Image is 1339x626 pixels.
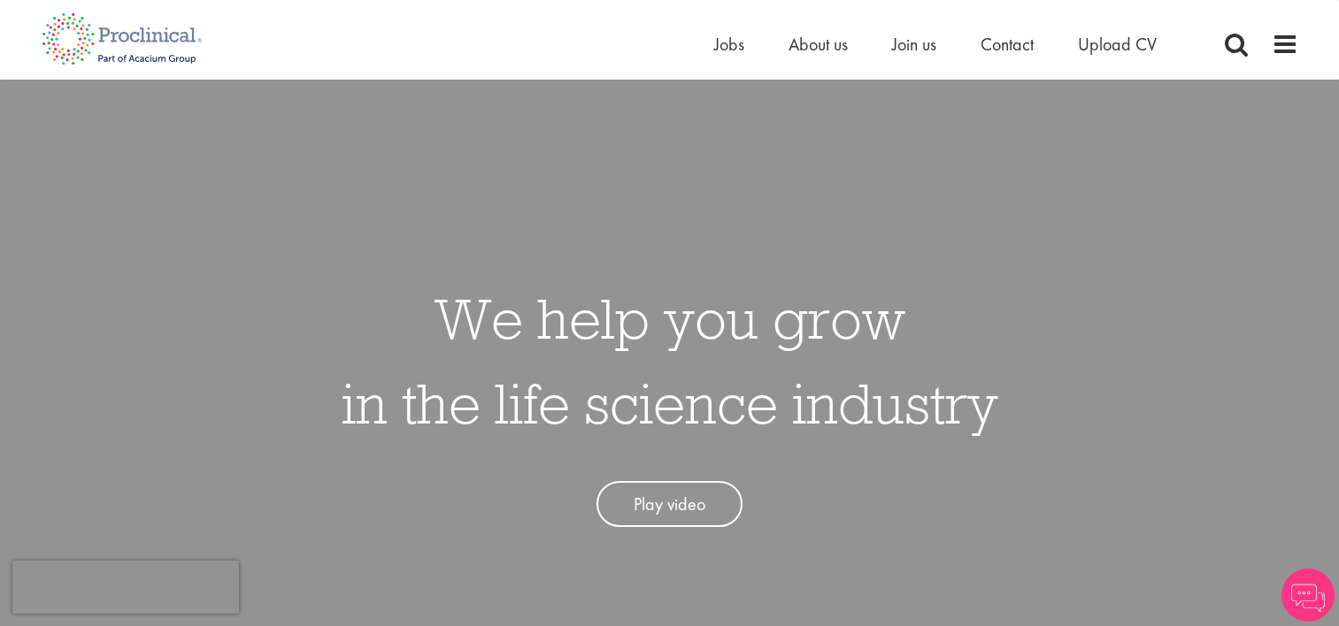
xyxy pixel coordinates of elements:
[1281,569,1335,622] img: Chatbot
[342,276,998,446] h1: We help you grow in the life science industry
[1078,33,1157,56] a: Upload CV
[714,33,744,56] a: Jobs
[892,33,936,56] a: Join us
[981,33,1034,56] a: Contact
[596,481,743,528] a: Play video
[789,33,848,56] a: About us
